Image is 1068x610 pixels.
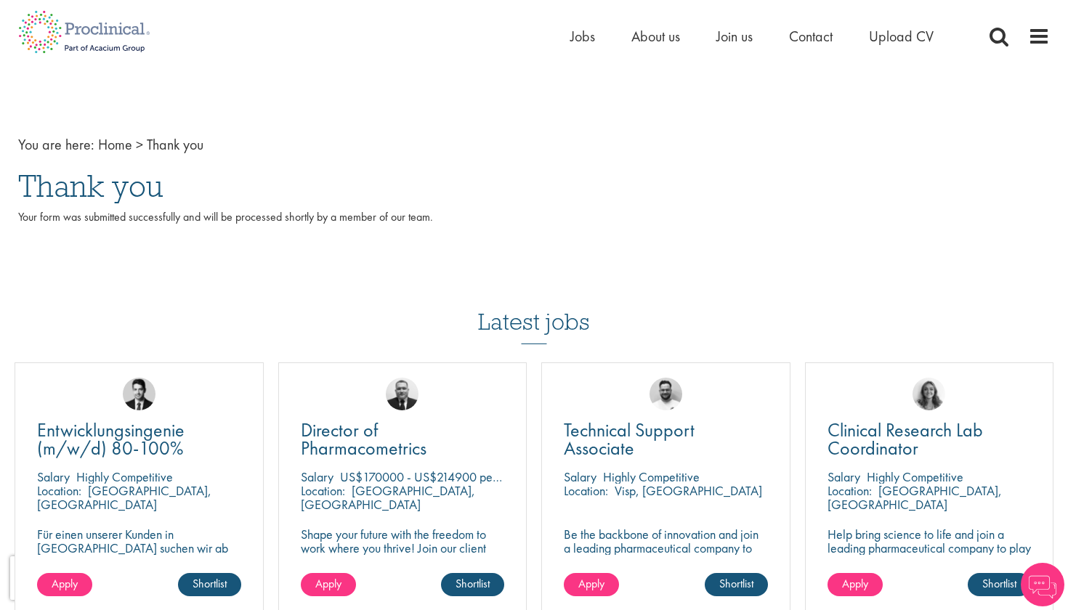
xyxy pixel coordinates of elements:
p: Be the backbone of innovation and join a leading pharmaceutical company to help keep life-changin... [564,527,768,582]
span: Apply [52,576,78,591]
p: Highly Competitive [867,468,963,485]
h3: Latest jobs [478,273,590,344]
a: Shortlist [968,573,1031,596]
p: Highly Competitive [603,468,700,485]
p: [GEOGRAPHIC_DATA], [GEOGRAPHIC_DATA] [301,482,475,513]
span: Location: [564,482,608,499]
img: Jakub Hanas [386,378,418,410]
a: Apply [37,573,92,596]
p: Highly Competitive [76,468,173,485]
a: Upload CV [869,27,934,46]
a: Apply [828,573,883,596]
a: Shortlist [705,573,768,596]
img: Jackie Cerchio [913,378,945,410]
a: Shortlist [178,573,241,596]
p: Help bring science to life and join a leading pharmaceutical company to play a key role in delive... [828,527,1032,596]
span: Apply [842,576,868,591]
a: Join us [716,27,753,46]
span: Salary [564,468,596,485]
span: Director of Pharmacometrics [301,418,426,460]
a: Director of Pharmacometrics [301,421,505,457]
span: Thank you [18,166,163,206]
p: [GEOGRAPHIC_DATA], [GEOGRAPHIC_DATA] [37,482,211,513]
a: About us [631,27,680,46]
span: You are here: [18,135,94,154]
span: Location: [828,482,872,499]
span: Salary [828,468,860,485]
a: breadcrumb link [98,135,132,154]
span: Technical Support Associate [564,418,695,460]
a: Apply [564,573,619,596]
img: Thomas Wenig [123,378,155,410]
p: Visp, [GEOGRAPHIC_DATA] [615,482,762,499]
img: Chatbot [1021,563,1064,606]
span: Clinical Research Lab Coordinator [828,418,983,460]
p: Für einen unserer Kunden in [GEOGRAPHIC_DATA] suchen wir ab sofort einen Entwicklungsingenieur Ku... [37,527,241,596]
span: Apply [315,576,341,591]
span: > [136,135,143,154]
p: Your form was submitted successfully and will be processed shortly by a member of our team. [18,209,1050,243]
span: Location: [301,482,345,499]
a: Jobs [570,27,595,46]
span: Location: [37,482,81,499]
span: Salary [301,468,333,485]
p: Shape your future with the freedom to work where you thrive! Join our client with this Director p... [301,527,505,582]
span: Salary [37,468,70,485]
span: Thank you [147,135,203,154]
a: Entwicklungsingenie (m/w/d) 80-100% [37,421,241,457]
img: Emile De Beer [650,378,682,410]
span: Entwicklungsingenie (m/w/d) 80-100% [37,418,185,460]
a: Technical Support Associate [564,421,768,457]
a: Apply [301,573,356,596]
a: Shortlist [441,573,504,596]
a: Clinical Research Lab Coordinator [828,421,1032,457]
p: US$170000 - US$214900 per annum [340,468,532,485]
p: [GEOGRAPHIC_DATA], [GEOGRAPHIC_DATA] [828,482,1002,513]
a: Contact [789,27,833,46]
span: Apply [578,576,604,591]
